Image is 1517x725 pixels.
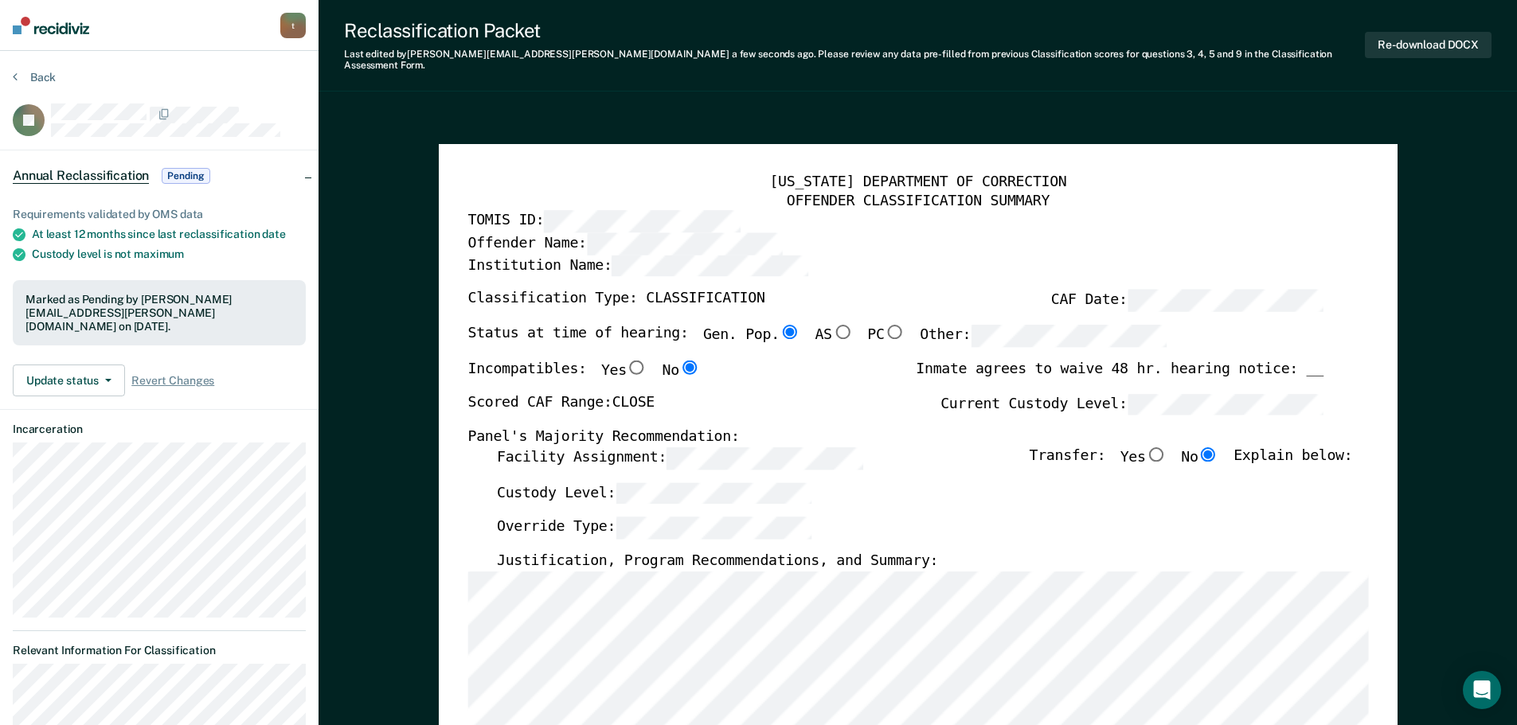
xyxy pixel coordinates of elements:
label: Current Custody Level: [940,393,1323,415]
div: Requirements validated by OMS data [13,208,306,221]
label: Facility Assignment: [496,446,862,469]
div: OFFENDER CLASSIFICATION SUMMARY [467,192,1368,211]
span: a few seconds ago [732,49,814,60]
label: Gen. Pop. [702,325,800,347]
label: Yes [600,360,647,380]
input: Offender Name: [586,232,782,255]
span: Annual Reclassification [13,168,149,184]
label: Override Type: [496,516,811,539]
label: Scored CAF Range: CLOSE [467,393,655,415]
div: Custody level is not [32,248,306,261]
div: Last edited by [PERSON_NAME][EMAIL_ADDRESS][PERSON_NAME][DOMAIN_NAME] . Please review any data pr... [344,49,1365,72]
span: date [262,228,285,240]
img: Recidiviz [13,17,89,34]
input: Custody Level: [616,481,811,504]
label: No [662,360,700,380]
dt: Incarceration [13,423,306,436]
button: t [280,13,306,38]
button: Back [13,70,56,84]
input: Current Custody Level: [1127,393,1323,415]
div: At least 12 months since last reclassification [32,228,306,241]
label: Justification, Program Recommendations, and Summary: [496,552,937,571]
input: Override Type: [616,516,811,539]
div: [US_STATE] DEPARTMENT OF CORRECTION [467,173,1368,192]
input: Other: [971,325,1167,347]
label: CAF Date: [1050,290,1323,312]
input: No [678,360,699,374]
label: PC [867,325,905,347]
span: maximum [134,248,184,260]
div: Open Intercom Messenger [1463,671,1501,709]
label: No [1181,446,1219,469]
input: Gen. Pop. [779,325,800,339]
input: Yes [626,360,647,374]
input: Institution Name: [612,255,807,277]
span: Pending [162,168,209,184]
label: AS [815,325,853,347]
div: Transfer: Explain below: [1029,446,1352,481]
input: AS [831,325,852,339]
div: Marked as Pending by [PERSON_NAME][EMAIL_ADDRESS][PERSON_NAME][DOMAIN_NAME] on [DATE]. [25,293,293,333]
label: Institution Name: [467,255,807,277]
label: Other: [920,325,1167,347]
label: Offender Name: [467,232,783,255]
label: Yes [1120,446,1166,469]
input: PC [884,325,905,339]
dt: Relevant Information For Classification [13,644,306,657]
div: Panel's Majority Recommendation: [467,428,1323,447]
label: TOMIS ID: [467,210,740,232]
span: Revert Changes [131,374,214,388]
div: Status at time of hearing: [467,325,1167,360]
div: Reclassification Packet [344,19,1365,42]
input: Yes [1145,446,1166,461]
div: Inmate agrees to waive 48 hr. hearing notice: __ [916,360,1323,393]
button: Update status [13,364,125,396]
label: Custody Level: [496,481,811,504]
div: Incompatibles: [467,360,700,393]
button: Re-download DOCX [1365,32,1492,58]
input: No [1198,446,1218,461]
label: Classification Type: CLASSIFICATION [467,290,764,312]
input: CAF Date: [1127,290,1323,312]
input: TOMIS ID: [544,210,740,232]
input: Facility Assignment: [667,446,862,469]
